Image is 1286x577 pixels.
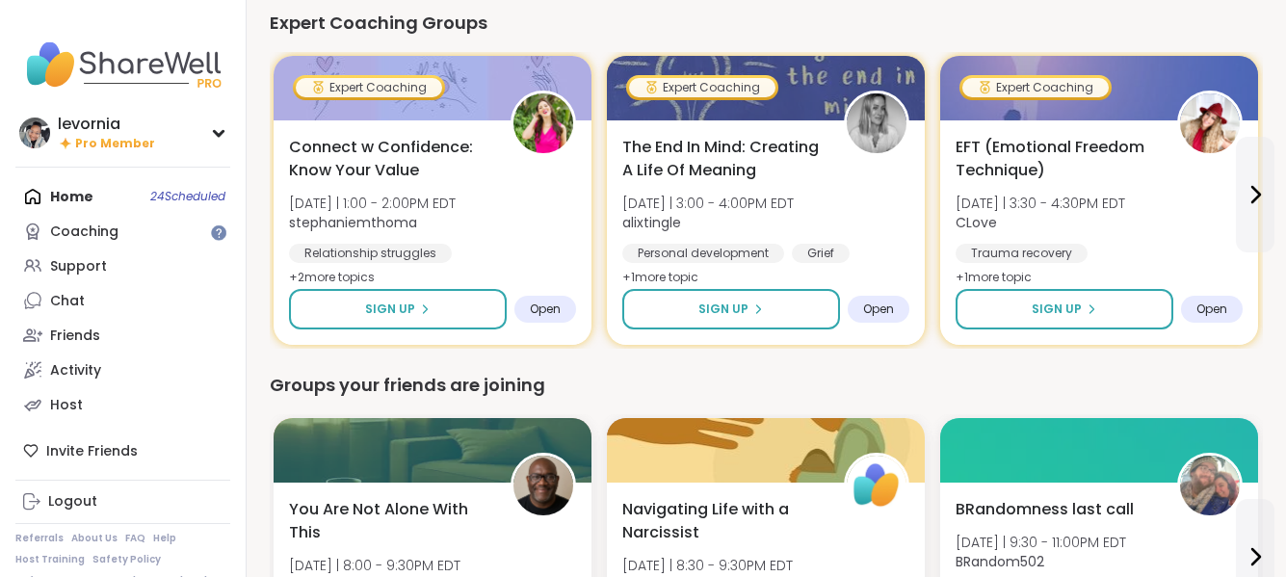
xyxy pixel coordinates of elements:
[1196,302,1227,317] span: Open
[365,301,415,318] span: Sign Up
[125,532,145,545] a: FAQ
[956,533,1126,552] span: [DATE] | 9:30 - 11:00PM EDT
[15,318,230,353] a: Friends
[622,556,824,575] span: [DATE] | 8:30 - 9:30PM EDT
[289,194,456,213] span: [DATE] | 1:00 - 2:00PM EDT
[622,194,794,213] span: [DATE] | 3:00 - 4:00PM EDT
[622,136,823,182] span: The End In Mind: Creating A Life Of Meaning
[58,114,155,135] div: levornia
[962,78,1109,97] div: Expert Coaching
[15,31,230,98] img: ShareWell Nav Logo
[956,213,997,232] b: CLove
[289,213,417,232] b: stephaniemthoma
[50,327,100,346] div: Friends
[622,289,840,329] button: Sign Up
[289,289,507,329] button: Sign Up
[15,387,230,422] a: Host
[956,289,1173,329] button: Sign Up
[289,244,452,263] div: Relationship struggles
[956,244,1088,263] div: Trauma recovery
[15,249,230,283] a: Support
[289,498,489,544] span: You Are Not Alone With This
[75,136,155,152] span: Pro Member
[956,194,1125,213] span: [DATE] | 3:30 - 4:30PM EDT
[1180,93,1240,153] img: CLove
[15,532,64,545] a: Referrals
[296,78,442,97] div: Expert Coaching
[15,214,230,249] a: Coaching
[792,244,850,263] div: Grief
[1180,456,1240,515] img: BRandom502
[847,93,906,153] img: alixtingle
[629,78,775,97] div: Expert Coaching
[956,552,1044,571] b: BRandom502
[92,553,161,566] a: Safety Policy
[71,532,118,545] a: About Us
[211,225,226,241] iframe: Spotlight
[289,136,489,182] span: Connect w Confidence: Know Your Value
[50,257,107,276] div: Support
[622,498,823,544] span: Navigating Life with a Narcissist
[956,136,1156,182] span: EFT (Emotional Freedom Technique)
[513,93,573,153] img: stephaniemthoma
[15,433,230,468] div: Invite Friends
[50,396,83,415] div: Host
[153,532,176,545] a: Help
[50,292,85,311] div: Chat
[19,118,50,148] img: levornia
[863,302,894,317] span: Open
[50,223,118,242] div: Coaching
[622,213,681,232] b: alixtingle
[956,498,1134,521] span: BRandomness last call
[48,492,97,511] div: Logout
[698,301,748,318] span: Sign Up
[530,302,561,317] span: Open
[513,456,573,515] img: JonathanT
[50,361,101,380] div: Activity
[289,556,460,575] span: [DATE] | 8:00 - 9:30PM EDT
[270,372,1263,399] div: Groups your friends are joining
[15,553,85,566] a: Host Training
[1032,301,1082,318] span: Sign Up
[15,353,230,387] a: Activity
[270,10,1263,37] div: Expert Coaching Groups
[15,485,230,519] a: Logout
[847,456,906,515] img: ShareWell
[622,244,784,263] div: Personal development
[15,283,230,318] a: Chat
